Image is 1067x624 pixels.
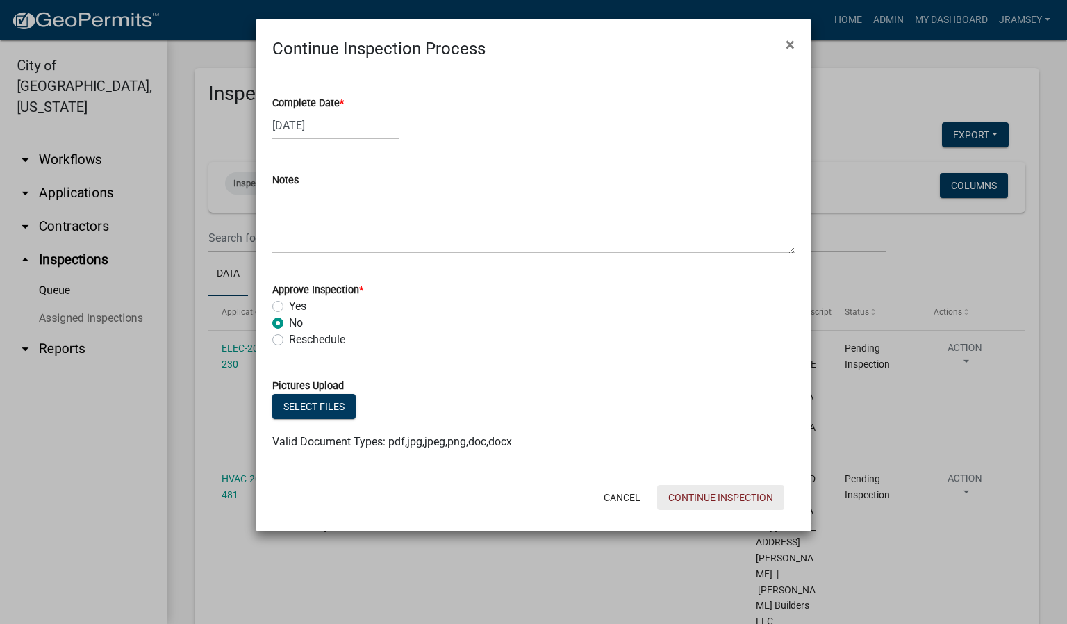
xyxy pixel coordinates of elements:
[272,286,363,295] label: Approve Inspection
[272,381,344,391] label: Pictures Upload
[289,298,306,315] label: Yes
[272,435,512,448] span: Valid Document Types: pdf,jpg,jpeg,png,doc,docx
[289,331,345,348] label: Reschedule
[272,394,356,419] button: Select files
[272,111,399,140] input: mm/dd/yyyy
[657,485,784,510] button: Continue Inspection
[272,99,344,108] label: Complete Date
[289,315,303,331] label: No
[272,176,299,186] label: Notes
[775,25,806,64] button: Close
[272,36,486,61] h4: Continue Inspection Process
[786,35,795,54] span: ×
[593,485,652,510] button: Cancel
